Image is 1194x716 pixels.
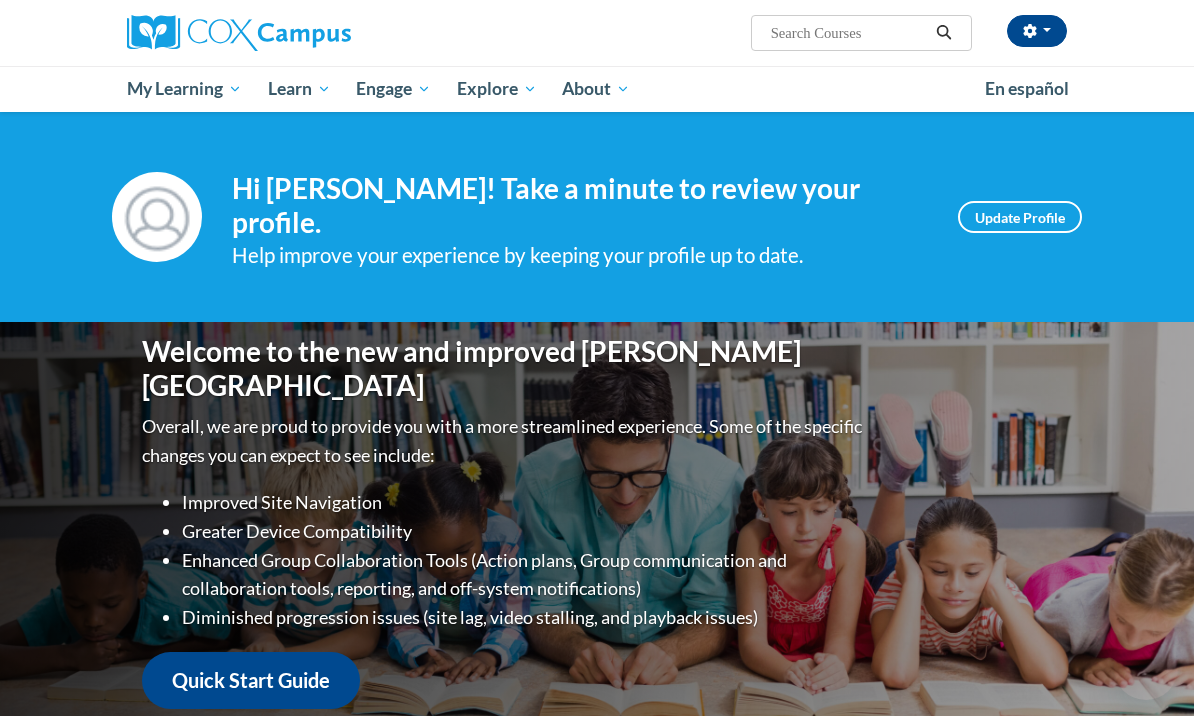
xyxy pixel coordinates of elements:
[182,488,867,517] li: Improved Site Navigation
[127,15,420,51] a: Cox Campus
[232,172,928,239] h4: Hi [PERSON_NAME]! Take a minute to review your profile.
[1007,15,1067,47] button: Account Settings
[985,78,1069,99] span: En español
[550,66,644,112] a: About
[114,66,255,112] a: My Learning
[112,172,202,262] img: Profile Image
[562,77,630,101] span: About
[232,239,928,272] div: Help improve your experience by keeping your profile up to date.
[457,77,537,101] span: Explore
[142,412,867,470] p: Overall, we are proud to provide you with a more streamlined experience. Some of the specific cha...
[255,66,344,112] a: Learn
[127,15,351,51] img: Cox Campus
[127,77,242,101] span: My Learning
[112,66,1082,112] div: Main menu
[444,66,550,112] a: Explore
[958,201,1082,233] a: Update Profile
[268,77,331,101] span: Learn
[182,517,867,546] li: Greater Device Compatibility
[182,603,867,632] li: Diminished progression issues (site lag, video stalling, and playback issues)
[769,21,929,45] input: Search Courses
[1114,636,1178,700] iframe: Button to launch messaging window
[182,546,867,604] li: Enhanced Group Collaboration Tools (Action plans, Group communication and collaboration tools, re...
[142,335,867,402] h1: Welcome to the new and improved [PERSON_NAME][GEOGRAPHIC_DATA]
[356,77,431,101] span: Engage
[142,652,360,709] a: Quick Start Guide
[972,68,1082,110] a: En español
[929,21,959,45] button: Search
[343,66,444,112] a: Engage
